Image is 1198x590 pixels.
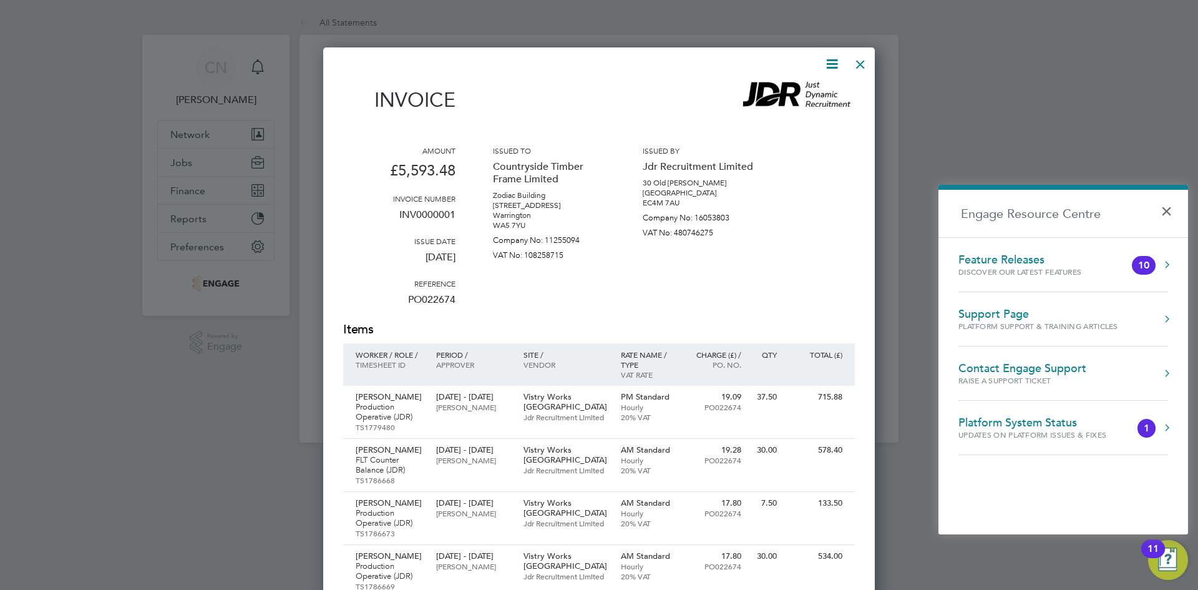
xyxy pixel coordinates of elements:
[958,267,1106,277] div: Discover our latest features
[687,455,741,465] p: PO022674
[687,350,741,360] p: Charge (£) /
[356,445,424,455] p: [PERSON_NAME]
[524,465,608,475] p: Jdr Recruitment Limited
[958,375,1086,386] div: Raise a Support Ticket
[643,198,755,208] p: EC4M 7AU
[687,360,741,370] p: Po. No.
[687,551,741,561] p: 17.80
[621,392,675,402] p: PM Standard
[343,236,455,246] h3: Issue date
[524,551,608,571] p: Vistry Works [GEOGRAPHIC_DATA]
[621,402,675,412] p: Hourly
[436,350,510,360] p: Period /
[356,528,424,538] p: TS1786673
[754,498,777,508] p: 7.50
[493,190,605,200] p: Zodiac Building
[1161,194,1179,221] button: Close
[621,455,675,465] p: Hourly
[356,498,424,508] p: [PERSON_NAME]
[621,518,675,528] p: 20% VAT
[938,185,1188,534] div: Engage Resource Centre
[621,445,675,455] p: AM Standard
[754,392,777,402] p: 37.50
[436,392,510,402] p: [DATE] - [DATE]
[789,392,842,402] p: 715.88
[436,561,510,571] p: [PERSON_NAME]
[938,190,1188,237] h2: Engage Resource Centre
[343,155,455,194] p: £5,593.48
[524,412,608,422] p: Jdr Recruitment Limited
[356,475,424,485] p: TS1786668
[343,246,455,278] p: [DATE]
[754,350,777,360] p: QTY
[524,571,608,581] p: Jdr Recruitment Limited
[356,551,424,561] p: [PERSON_NAME]
[621,465,675,475] p: 20% VAT
[1147,549,1159,565] div: 11
[343,88,455,112] h1: Invoice
[621,412,675,422] p: 20% VAT
[343,145,455,155] h3: Amount
[621,571,675,581] p: 20% VAT
[524,350,608,360] p: Site /
[436,445,510,455] p: [DATE] - [DATE]
[958,253,1106,267] div: Feature Releases
[356,455,424,475] p: FLT Counter Balance (JDR)
[436,360,510,370] p: Approver
[493,220,605,230] p: WA5 7YU
[343,204,455,236] p: INV0000001
[687,561,741,571] p: PO022674
[621,498,675,508] p: AM Standard
[643,145,755,155] h3: Issued by
[524,392,608,412] p: Vistry Works [GEOGRAPHIC_DATA]
[436,551,510,561] p: [DATE] - [DATE]
[524,360,608,370] p: Vendor
[493,230,605,245] p: Company No: 11255094
[789,498,842,508] p: 133.50
[958,361,1086,375] div: Contact Engage Support
[958,416,1131,430] div: Platform System Status
[621,551,675,561] p: AM Standard
[958,430,1131,440] div: Updates on Platform Issues & Fixes
[643,223,755,238] p: VAT No: 480746275
[643,155,755,178] p: Jdr Recruitment Limited
[356,422,424,432] p: TS1779480
[687,402,741,412] p: PO022674
[687,508,741,518] p: PO022674
[958,321,1118,332] div: Platform Support & Training Articles
[343,321,855,338] h2: Items
[643,188,755,198] p: [GEOGRAPHIC_DATA]
[356,508,424,528] p: Production Operative (JDR)
[687,392,741,402] p: 19.09
[789,551,842,561] p: 534.00
[356,392,424,402] p: [PERSON_NAME]
[436,508,510,518] p: [PERSON_NAME]
[643,178,755,188] p: 30 Old [PERSON_NAME]
[621,350,675,370] p: Rate name / type
[524,518,608,528] p: Jdr Recruitment Limited
[493,210,605,220] p: Warrington
[356,360,424,370] p: Timesheet ID
[436,455,510,465] p: [PERSON_NAME]
[493,145,605,155] h3: Issued to
[958,307,1118,321] div: Support Page
[789,445,842,455] p: 578.40
[687,445,741,455] p: 19.28
[789,350,842,360] p: Total (£)
[436,402,510,412] p: [PERSON_NAME]
[493,200,605,210] p: [STREET_ADDRESS]
[524,445,608,465] p: Vistry Works [GEOGRAPHIC_DATA]
[643,208,755,223] p: Company No: 16053803
[343,278,455,288] h3: Reference
[356,402,424,422] p: Production Operative (JDR)
[621,370,675,380] p: VAT rate
[493,155,605,190] p: Countryside Timber Frame Limited
[356,561,424,581] p: Production Operative (JDR)
[743,82,855,107] img: jdr-logo-remittance.png
[621,561,675,571] p: Hourly
[436,498,510,508] p: [DATE] - [DATE]
[343,194,455,204] h3: Invoice number
[754,445,777,455] p: 30.00
[524,498,608,518] p: Vistry Works [GEOGRAPHIC_DATA]
[754,551,777,561] p: 30.00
